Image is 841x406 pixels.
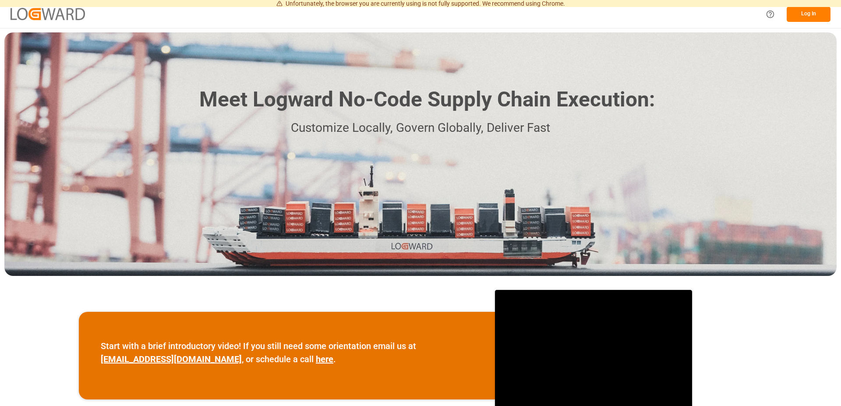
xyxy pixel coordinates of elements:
img: Logward_new_orange.png [11,8,85,20]
a: [EMAIL_ADDRESS][DOMAIN_NAME] [101,354,242,364]
h1: Meet Logward No-Code Supply Chain Execution: [199,84,655,115]
a: here [316,354,333,364]
p: Start with a brief introductory video! If you still need some orientation email us at , or schedu... [101,339,473,366]
button: Log In [787,7,830,22]
button: Help Center [760,4,780,24]
p: Customize Locally, Govern Globally, Deliver Fast [186,118,655,138]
